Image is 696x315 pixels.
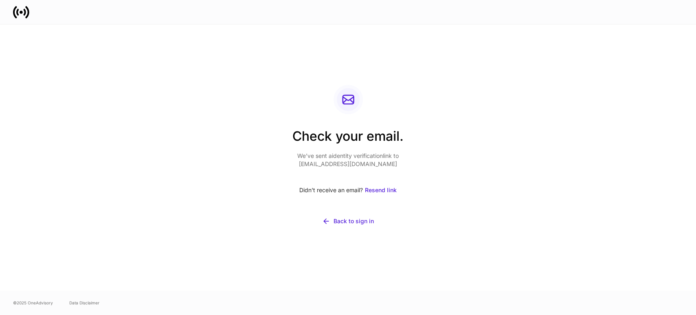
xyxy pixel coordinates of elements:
button: Back to sign in [292,212,404,230]
span: © 2025 OneAdvisory [13,299,53,306]
button: Resend link [365,181,397,199]
div: Resend link [365,186,397,194]
div: Didn’t receive an email? [292,181,404,199]
div: Back to sign in [334,217,374,225]
p: We’ve sent a identity verification link to [EMAIL_ADDRESS][DOMAIN_NAME] [292,152,404,168]
h2: Check your email. [292,127,404,152]
a: Data Disclaimer [69,299,99,306]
